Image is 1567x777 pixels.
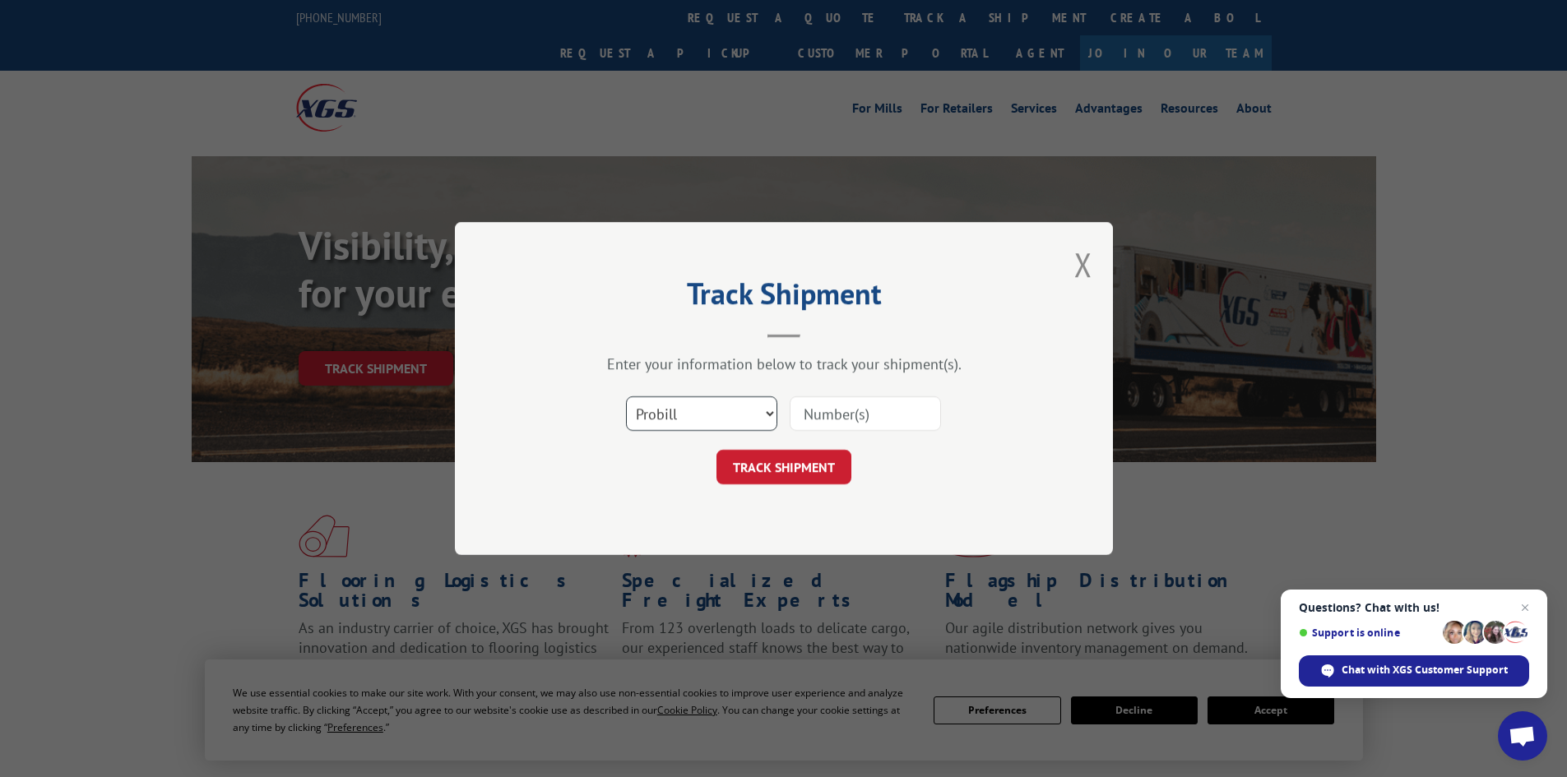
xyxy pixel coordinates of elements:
[1498,711,1547,761] div: Open chat
[1299,655,1529,687] div: Chat with XGS Customer Support
[537,354,1031,373] div: Enter your information below to track your shipment(s).
[1299,601,1529,614] span: Questions? Chat with us!
[790,396,941,431] input: Number(s)
[1342,663,1508,678] span: Chat with XGS Customer Support
[1299,627,1437,639] span: Support is online
[1515,598,1535,617] span: Close chat
[537,282,1031,313] h2: Track Shipment
[716,450,851,484] button: TRACK SHIPMENT
[1074,243,1092,286] button: Close modal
